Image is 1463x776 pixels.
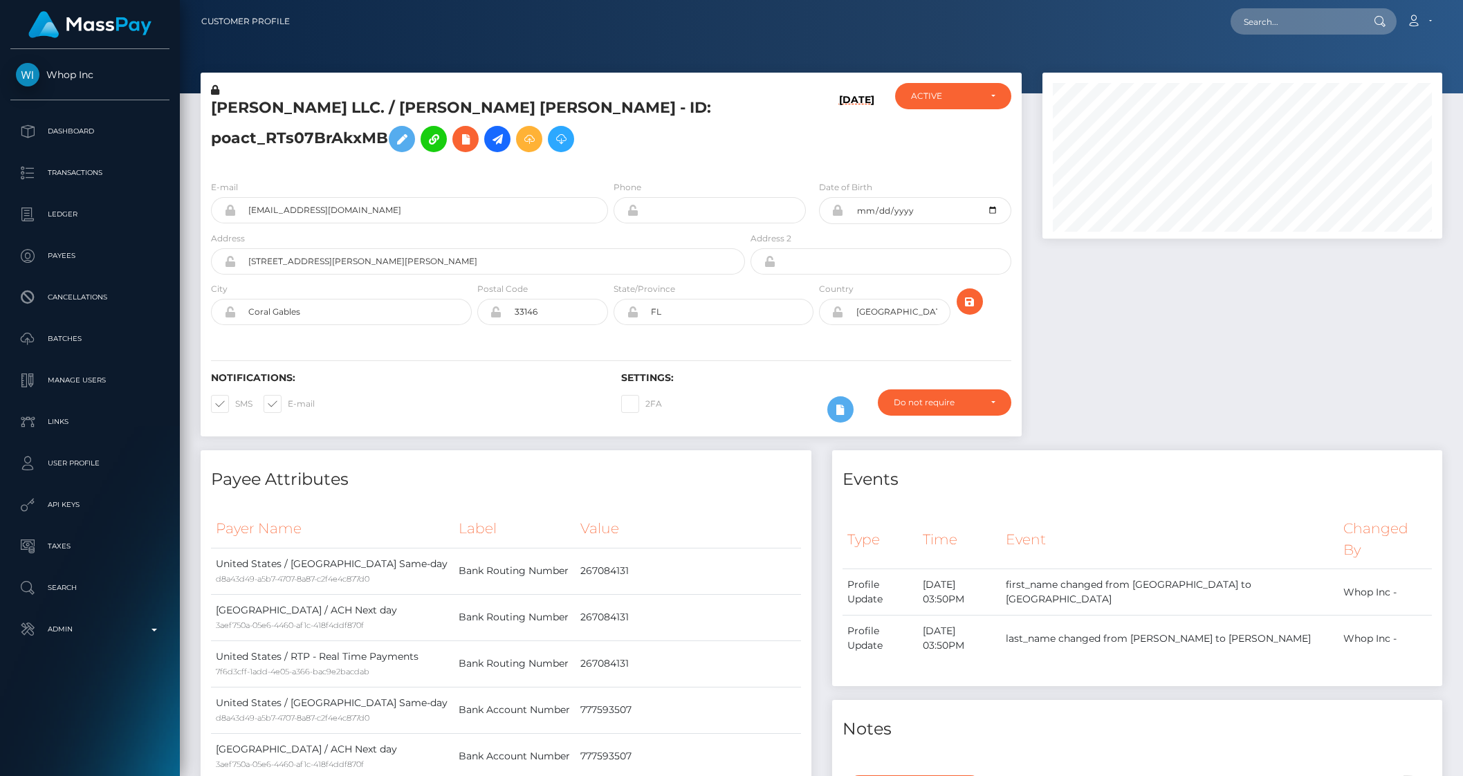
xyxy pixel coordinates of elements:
[16,453,164,474] p: User Profile
[264,395,315,413] label: E-mail
[211,594,454,640] td: [GEOGRAPHIC_DATA] / ACH Next day
[16,412,164,432] p: Links
[16,329,164,349] p: Batches
[621,372,1011,384] h6: Settings:
[895,83,1011,109] button: ACTIVE
[751,232,791,245] label: Address 2
[211,395,252,413] label: SMS
[16,495,164,515] p: API Keys
[819,181,872,194] label: Date of Birth
[10,114,169,149] a: Dashboard
[211,548,454,594] td: United States / [GEOGRAPHIC_DATA] Same-day
[216,667,369,676] small: 7f6d3cff-1add-4e05-a366-bac9e2bacdab
[16,536,164,557] p: Taxes
[211,468,801,492] h4: Payee Attributes
[211,372,600,384] h6: Notifications:
[843,616,919,662] td: Profile Update
[10,156,169,190] a: Transactions
[576,687,801,733] td: 777593507
[576,510,801,548] th: Value
[10,529,169,564] a: Taxes
[211,687,454,733] td: United States / [GEOGRAPHIC_DATA] Same-day
[843,569,919,616] td: Profile Update
[1338,569,1432,616] td: Whop Inc -
[454,548,576,594] td: Bank Routing Number
[477,283,528,295] label: Postal Code
[16,370,164,391] p: Manage Users
[1338,510,1432,569] th: Changed By
[614,181,641,194] label: Phone
[843,468,1433,492] h4: Events
[454,510,576,548] th: Label
[16,63,39,86] img: Whop Inc
[1338,616,1432,662] td: Whop Inc -
[576,594,801,640] td: 267084131
[454,594,576,640] td: Bank Routing Number
[10,612,169,647] a: Admin
[918,616,1001,662] td: [DATE] 03:50PM
[10,322,169,356] a: Batches
[1001,510,1338,569] th: Event
[576,548,801,594] td: 267084131
[454,640,576,687] td: Bank Routing Number
[211,232,245,245] label: Address
[211,640,454,687] td: United States / RTP - Real Time Payments
[10,280,169,315] a: Cancellations
[16,619,164,640] p: Admin
[211,510,454,548] th: Payer Name
[918,569,1001,616] td: [DATE] 03:50PM
[843,717,1433,741] h4: Notes
[16,204,164,225] p: Ledger
[10,197,169,232] a: Ledger
[10,68,169,81] span: Whop Inc
[894,397,979,408] div: Do not require
[211,181,238,194] label: E-mail
[16,163,164,183] p: Transactions
[843,510,919,569] th: Type
[1001,569,1338,616] td: first_name changed from [GEOGRAPHIC_DATA] to [GEOGRAPHIC_DATA]
[216,759,364,769] small: 3aef750a-05e6-4460-af1c-418f4ddf870f
[16,578,164,598] p: Search
[211,283,228,295] label: City
[16,121,164,142] p: Dashboard
[576,640,801,687] td: 267084131
[1001,616,1338,662] td: last_name changed from [PERSON_NAME] to [PERSON_NAME]
[10,405,169,439] a: Links
[621,395,662,413] label: 2FA
[911,91,979,102] div: ACTIVE
[216,713,369,723] small: d8a43d49-a5b7-4707-8a87-c2f4e4c877d0
[614,283,675,295] label: State/Province
[216,620,364,630] small: 3aef750a-05e6-4460-af1c-418f4ddf870f
[10,239,169,273] a: Payees
[10,488,169,522] a: API Keys
[1231,8,1361,35] input: Search...
[454,687,576,733] td: Bank Account Number
[10,446,169,481] a: User Profile
[216,574,369,584] small: d8a43d49-a5b7-4707-8a87-c2f4e4c877d0
[878,389,1011,416] button: Do not require
[10,571,169,605] a: Search
[918,510,1001,569] th: Time
[484,126,510,152] a: Initiate Payout
[211,98,737,159] h5: [PERSON_NAME] LLC. / [PERSON_NAME] [PERSON_NAME] - ID: poact_RTs07BrAkxMB
[839,94,874,164] h6: [DATE]
[201,7,290,36] a: Customer Profile
[16,246,164,266] p: Payees
[819,283,854,295] label: Country
[10,363,169,398] a: Manage Users
[28,11,151,38] img: MassPay Logo
[16,287,164,308] p: Cancellations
